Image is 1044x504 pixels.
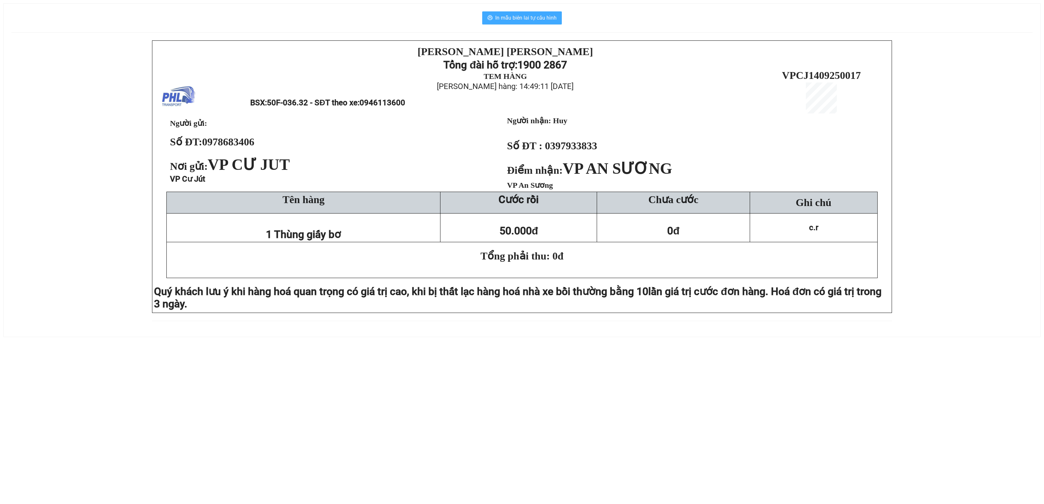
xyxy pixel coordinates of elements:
strong: Điểm nhận: [507,164,672,176]
strong: [PERSON_NAME] [PERSON_NAME] [418,46,593,57]
span: VPCJ1409250017 [782,69,861,81]
strong: Người nhận: [507,116,551,125]
span: In mẫu biên lai tự cấu hình [495,14,557,22]
strong: Số ĐT: [170,136,254,148]
span: 1 Thùng giấy bơ [266,228,341,241]
strong: 1900 2867 [517,59,567,71]
span: VP Cư Jút [170,174,205,184]
strong: Cước rồi [499,193,539,206]
span: BSX: [250,98,405,107]
strong: TEM HÀNG [484,72,527,81]
span: VP AN SƯƠNG [563,160,672,177]
span: Tên hàng [283,194,325,205]
strong: Số ĐT : [507,140,542,152]
span: 50.000đ [499,225,538,237]
button: printerIn mẫu biên lai tự cấu hình [482,11,562,24]
span: 0946113600 [360,98,405,107]
span: Chưa cước [648,194,698,205]
span: VP An Sương [507,181,553,189]
span: 0978683406 [202,136,254,148]
span: Tổng phải thu: 0đ [481,250,563,262]
span: c.r [809,223,818,232]
span: Nơi gửi: [170,160,292,172]
span: 50F-036.32 - SĐT theo xe: [267,98,405,107]
span: VP CƯ JUT [208,156,290,173]
span: printer [487,15,493,21]
span: Quý khách lưu ý khi hàng hoá quan trọng có giá trị cao, khi bị thất lạc hàng hoá nhà xe bồi thườn... [154,285,648,298]
strong: Tổng đài hỗ trợ: [443,59,517,71]
span: Huy [553,116,567,125]
span: 0đ [667,225,680,237]
img: logo [162,81,195,113]
span: Người gửi: [170,119,207,127]
span: [PERSON_NAME] hàng: 14:49:11 [DATE] [437,82,574,91]
span: 0397933833 [545,140,597,152]
span: Ghi chú [796,197,831,208]
span: lần giá trị cước đơn hàng. Hoá đơn có giá trị trong 3 ngày. [154,285,882,310]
